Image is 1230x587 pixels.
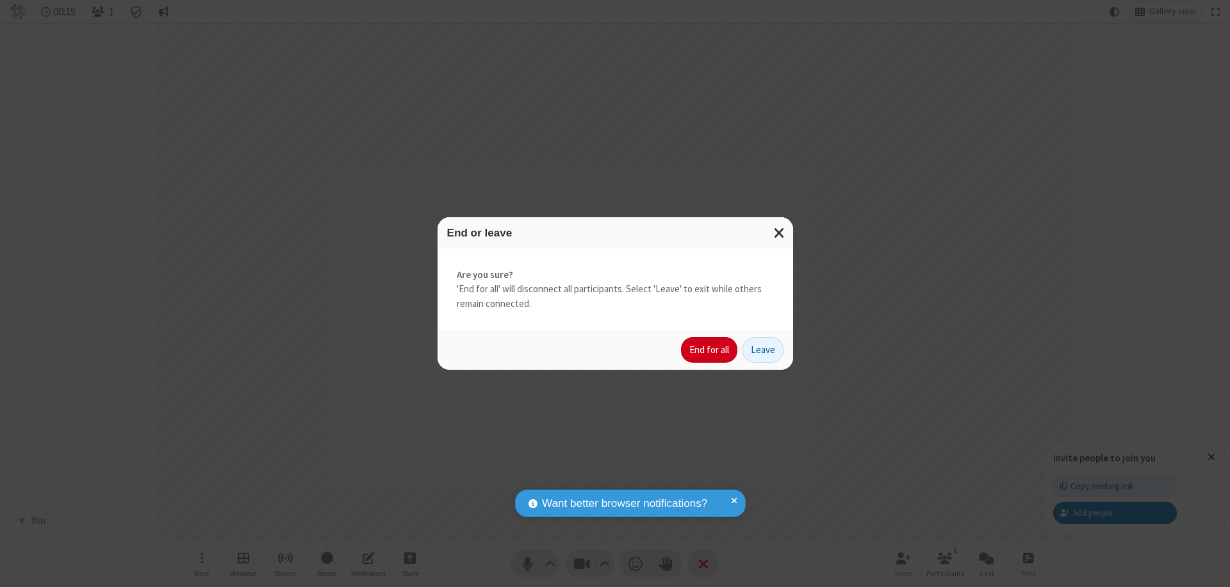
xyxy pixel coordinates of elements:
button: Leave [742,337,783,363]
button: Close modal [766,217,793,249]
h3: End or leave [447,227,783,239]
div: 'End for all' will disconnect all participants. Select 'Leave' to exit while others remain connec... [438,249,793,331]
span: Want better browser notifications? [542,495,707,512]
strong: Are you sure? [457,268,774,283]
button: End for all [681,337,737,363]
